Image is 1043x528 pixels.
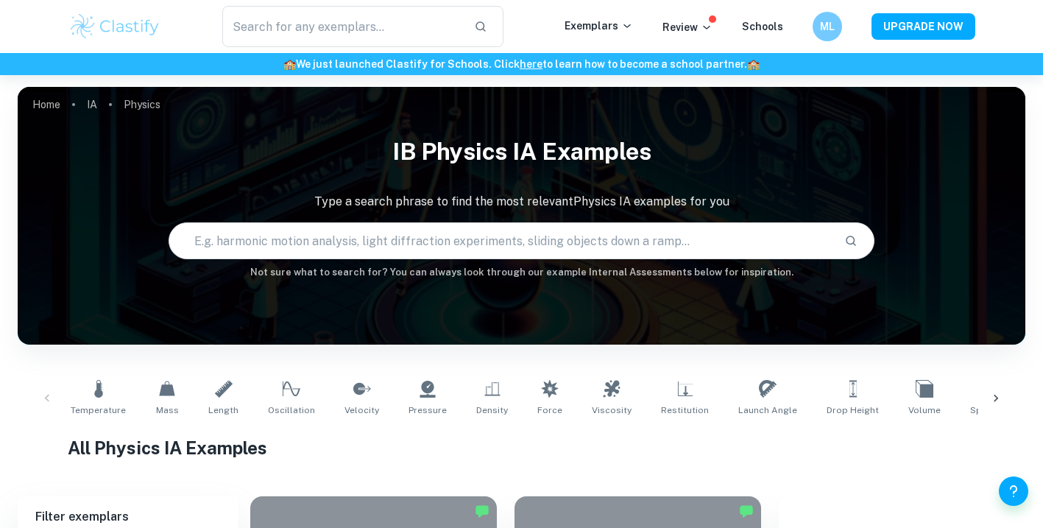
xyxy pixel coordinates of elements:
span: 🏫 [283,58,296,70]
img: Marked [475,504,489,518]
a: Home [32,94,60,115]
p: Exemplars [565,18,633,34]
p: Type a search phrase to find the most relevant Physics IA examples for you [18,193,1025,211]
h1: All Physics IA Examples [68,434,975,461]
span: Force [537,404,562,417]
span: Velocity [344,404,379,417]
input: Search for any exemplars... [222,6,463,47]
span: Density [476,404,508,417]
button: Help and Feedback [999,476,1028,506]
a: IA [87,94,97,115]
a: Schools [742,21,783,32]
span: Restitution [661,404,709,417]
h6: Not sure what to search for? You can always look through our example Internal Assessments below f... [18,265,1025,280]
img: Marked [739,504,754,518]
a: here [520,58,542,70]
span: Oscillation [268,404,315,417]
span: Viscosity [592,404,632,417]
h6: ML [819,18,835,35]
button: ML [813,12,842,41]
span: Drop Height [827,404,879,417]
span: Mass [156,404,179,417]
h1: IB Physics IA examples [18,128,1025,175]
h6: We just launched Clastify for Schools. Click to learn how to become a school partner. [3,56,1040,72]
span: 🏫 [747,58,760,70]
span: Pressure [409,404,447,417]
button: UPGRADE NOW [871,13,975,40]
input: E.g. harmonic motion analysis, light diffraction experiments, sliding objects down a ramp... [169,220,832,261]
span: Springs [970,404,1004,417]
span: Volume [908,404,941,417]
span: Launch Angle [738,404,797,417]
p: Physics [124,96,160,113]
p: Review [662,19,713,35]
img: Clastify logo [68,12,162,41]
button: Search [838,228,863,253]
span: Temperature [71,404,126,417]
span: Length [208,404,238,417]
